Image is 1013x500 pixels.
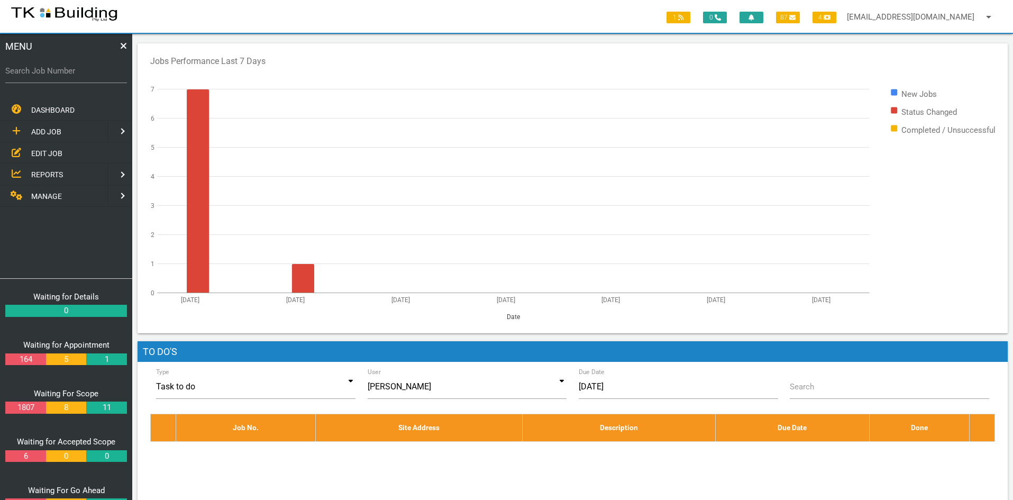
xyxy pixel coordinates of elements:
[901,125,996,134] text: Completed / Unsuccessful
[391,296,410,303] text: [DATE]
[33,292,99,302] a: Waiting for Details
[150,56,266,66] text: Jobs Performance Last 7 Days
[716,414,869,441] th: Due Date
[601,296,620,303] text: [DATE]
[151,289,154,296] text: 0
[181,296,199,303] text: [DATE]
[5,305,127,317] a: 0
[579,367,605,377] label: Due Date
[869,414,969,441] th: Done
[5,65,127,77] label: Search Job Number
[507,313,520,320] text: Date
[176,414,316,441] th: Job No.
[703,12,727,23] span: 0
[28,486,105,495] a: Waiting For Go Ahead
[156,367,169,377] label: Type
[31,128,61,136] span: ADD JOB
[5,353,45,366] a: 164
[46,353,86,366] a: 5
[46,450,86,462] a: 0
[151,114,154,122] text: 6
[667,12,690,23] span: 1
[23,340,109,350] a: Waiting for Appointment
[707,296,725,303] text: [DATE]
[151,85,154,93] text: 7
[151,143,154,151] text: 5
[316,414,523,441] th: Site Address
[151,260,154,267] text: 1
[813,12,836,23] span: 4
[31,149,62,157] span: EDIT JOB
[86,450,126,462] a: 0
[286,296,305,303] text: [DATE]
[523,414,716,441] th: Description
[46,402,86,414] a: 8
[31,170,63,179] span: REPORTS
[86,402,126,414] a: 11
[901,107,957,116] text: Status Changed
[901,89,937,98] text: New Jobs
[17,437,115,447] a: Waiting for Accepted Scope
[151,231,154,238] text: 2
[31,106,75,114] span: DASHBOARD
[368,367,381,377] label: User
[776,12,800,23] span: 87
[5,402,45,414] a: 1807
[5,450,45,462] a: 6
[86,353,126,366] a: 1
[5,39,32,53] span: MENU
[151,202,154,209] text: 3
[790,381,814,393] label: Search
[138,341,1008,362] h1: To Do's
[812,296,831,303] text: [DATE]
[151,172,154,180] text: 4
[497,296,515,303] text: [DATE]
[31,192,62,201] span: MANAGE
[11,5,118,22] img: s3file
[34,389,98,398] a: Waiting For Scope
